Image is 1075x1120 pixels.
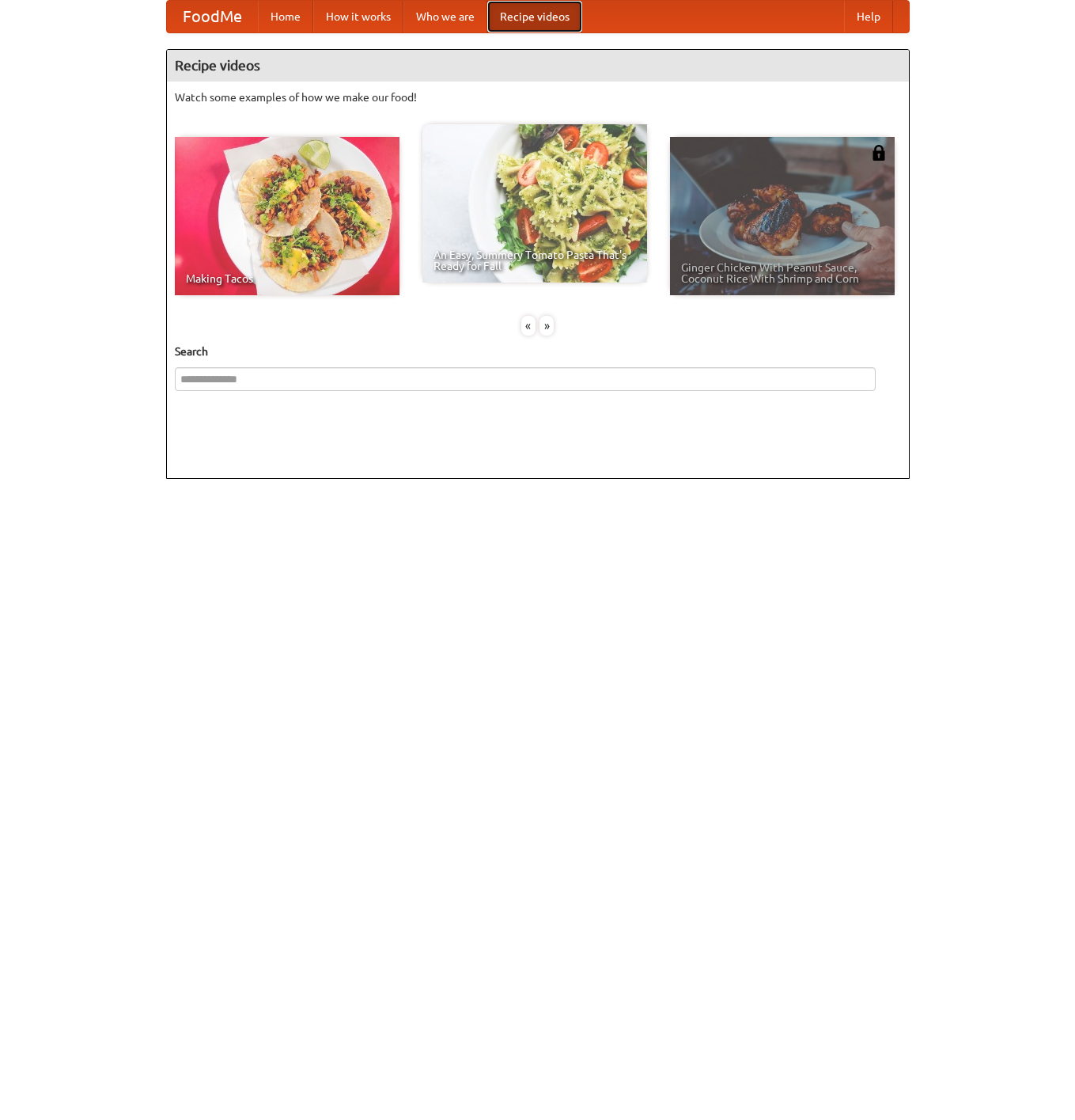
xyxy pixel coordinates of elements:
div: « [521,316,536,336]
h4: Recipe videos [167,50,909,82]
a: Recipe videos [487,1,582,32]
a: Help [844,1,893,32]
span: Making Tacos [186,273,388,284]
a: Making Tacos [175,137,399,295]
a: Home [258,1,313,32]
p: Watch some examples of how we make our food! [175,89,901,105]
a: Who we are [403,1,487,32]
a: An Easy, Summery Tomato Pasta That's Ready for Fall [422,124,647,283]
img: 483408.png [871,145,887,161]
a: How it works [313,1,403,32]
h5: Search [175,344,901,359]
a: FoodMe [167,1,258,32]
span: An Easy, Summery Tomato Pasta That's Ready for Fall [433,249,636,271]
div: » [539,316,554,336]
